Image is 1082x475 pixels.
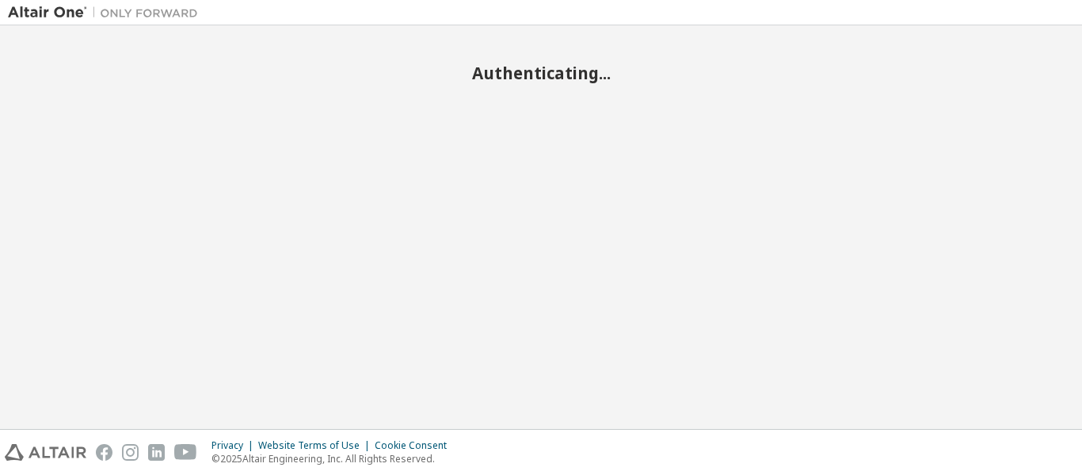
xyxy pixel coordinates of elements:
div: Website Terms of Use [258,439,375,452]
h2: Authenticating... [8,63,1074,83]
img: youtube.svg [174,444,197,461]
img: linkedin.svg [148,444,165,461]
img: instagram.svg [122,444,139,461]
div: Cookie Consent [375,439,456,452]
p: © 2025 Altair Engineering, Inc. All Rights Reserved. [211,452,456,465]
img: altair_logo.svg [5,444,86,461]
div: Privacy [211,439,258,452]
img: facebook.svg [96,444,112,461]
img: Altair One [8,5,206,21]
